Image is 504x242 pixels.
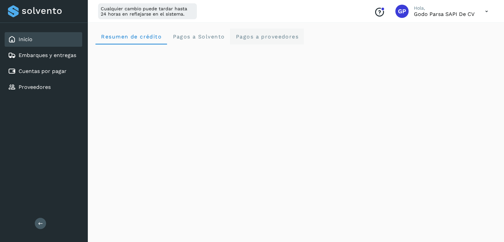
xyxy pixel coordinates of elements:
[5,80,82,94] div: Proveedores
[414,5,475,11] p: Hola,
[5,32,82,47] div: Inicio
[101,33,162,40] span: Resumen de crédito
[235,33,299,40] span: Pagos a proveedores
[98,3,197,19] div: Cualquier cambio puede tardar hasta 24 horas en reflejarse en el sistema.
[5,64,82,79] div: Cuentas por pagar
[5,48,82,63] div: Embarques y entregas
[19,52,76,58] a: Embarques y entregas
[19,36,32,42] a: Inicio
[172,33,225,40] span: Pagos a Solvento
[414,11,475,17] p: Godo Parsa SAPI de CV
[19,68,67,74] a: Cuentas por pagar
[19,84,51,90] a: Proveedores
